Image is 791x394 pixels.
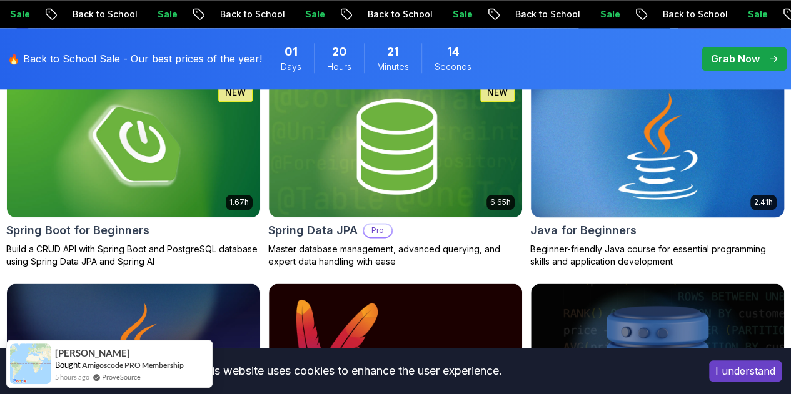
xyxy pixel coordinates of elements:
[229,197,249,207] p: 1.67h
[364,224,391,237] p: Pro
[348,8,433,21] p: Back to School
[435,61,471,73] span: Seconds
[525,72,790,220] img: Java for Beginners card
[285,43,298,61] span: 1 Days
[6,75,261,268] a: Spring Boot for Beginners card1.67hNEWSpring Boot for BeginnersBuild a CRUD API with Spring Boot ...
[6,222,149,239] h2: Spring Boot for Beginners
[102,372,141,382] a: ProveSource
[285,8,325,21] p: Sale
[10,343,51,384] img: provesource social proof notification image
[490,197,511,207] p: 6.65h
[495,8,580,21] p: Back to School
[643,8,728,21] p: Back to School
[281,61,301,73] span: Days
[6,243,261,268] p: Build a CRUD API with Spring Boot and PostgreSQL database using Spring Data JPA and Spring AI
[225,86,246,99] p: NEW
[268,75,523,268] a: Spring Data JPA card6.65hNEWSpring Data JPAProMaster database management, advanced querying, and ...
[268,222,358,239] h2: Spring Data JPA
[487,86,508,99] p: NEW
[709,360,782,382] button: Accept cookies
[530,75,785,268] a: Java for Beginners card2.41hJava for BeginnersBeginner-friendly Java course for essential program...
[55,372,89,382] span: 5 hours ago
[7,76,260,217] img: Spring Boot for Beginners card
[269,76,522,217] img: Spring Data JPA card
[530,243,785,268] p: Beginner-friendly Java course for essential programming skills and application development
[530,222,637,239] h2: Java for Beginners
[387,43,399,61] span: 21 Minutes
[82,360,184,370] a: Amigoscode PRO Membership
[433,8,473,21] p: Sale
[53,8,138,21] p: Back to School
[711,51,760,66] p: Grab Now
[377,61,409,73] span: Minutes
[138,8,178,21] p: Sale
[55,360,81,370] span: Bought
[8,51,262,66] p: 🔥 Back to School Sale - Our best prices of the year!
[9,357,690,385] div: This website uses cookies to enhance the user experience.
[447,43,460,61] span: 14 Seconds
[754,197,773,207] p: 2.41h
[580,8,620,21] p: Sale
[268,243,523,268] p: Master database management, advanced querying, and expert data handling with ease
[332,43,347,61] span: 20 Hours
[728,8,768,21] p: Sale
[200,8,285,21] p: Back to School
[55,348,130,358] span: [PERSON_NAME]
[327,61,351,73] span: Hours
